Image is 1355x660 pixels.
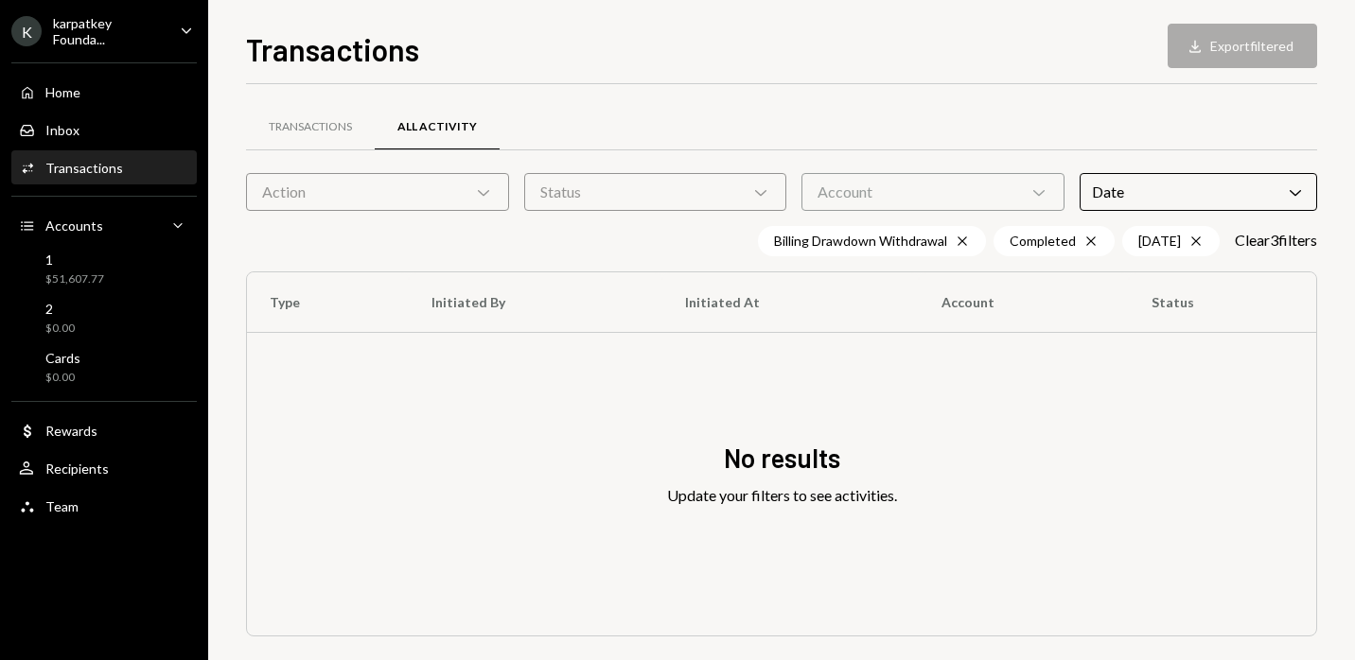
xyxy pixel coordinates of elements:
a: 1$51,607.77 [11,246,197,291]
a: Home [11,75,197,109]
div: $0.00 [45,370,80,386]
th: Status [1129,272,1316,333]
div: 2 [45,301,75,317]
th: Account [919,272,1129,333]
div: karpatkey Founda... [53,15,165,47]
div: 1 [45,252,104,268]
div: $51,607.77 [45,271,104,287]
div: Home [45,84,80,100]
div: Inbox [45,122,79,138]
div: Billing Drawdown Withdrawal [758,226,986,256]
th: Initiated By [409,272,663,333]
div: Recipients [45,460,109,477]
a: Inbox [11,113,197,147]
a: All Activity [375,103,500,151]
div: $0.00 [45,321,75,337]
a: Team [11,489,197,523]
button: Clear3filters [1235,231,1317,251]
a: Accounts [11,208,197,242]
a: Cards$0.00 [11,344,197,390]
a: 2$0.00 [11,295,197,340]
div: Transactions [269,119,352,135]
div: Transactions [45,160,123,176]
div: K [11,16,42,46]
div: Team [45,498,79,514]
th: Type [247,272,409,333]
a: Rewards [11,413,197,447]
div: [DATE] [1122,226,1220,256]
div: Rewards [45,423,97,439]
div: Accounts [45,217,103,234]
div: Completed [994,226,1115,256]
h1: Transactions [246,30,419,68]
div: Cards [45,350,80,366]
div: Date [1080,173,1317,211]
div: All Activity [397,119,477,135]
div: Update your filters to see activities. [667,484,897,507]
a: Transactions [11,150,197,184]
div: No results [724,440,840,477]
div: Account [801,173,1065,211]
a: Recipients [11,451,197,485]
a: Transactions [246,103,375,151]
th: Initiated At [662,272,919,333]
